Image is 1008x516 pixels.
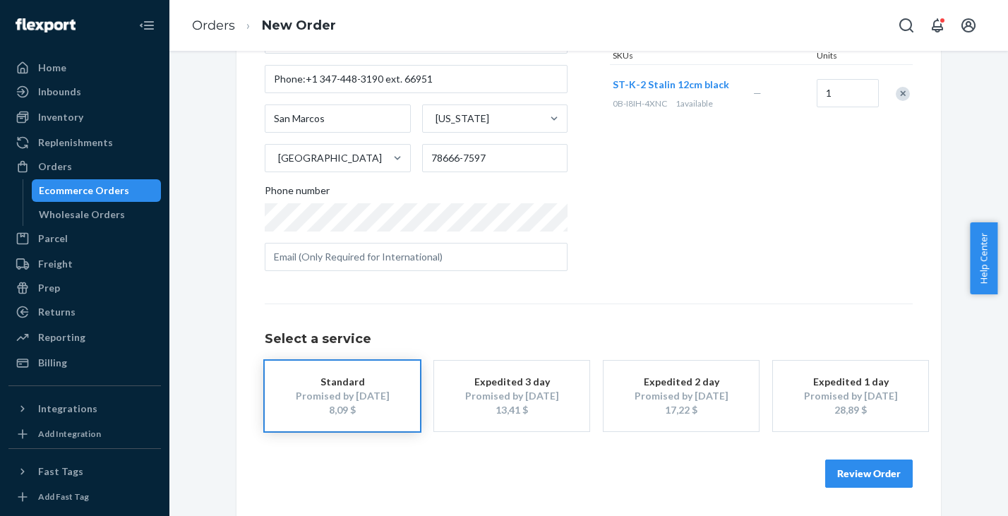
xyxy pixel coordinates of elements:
a: New Order [262,18,336,33]
div: Home [38,61,66,75]
button: StandardPromised by [DATE]8,09 $ [265,361,420,431]
div: 28,89 $ [794,403,907,417]
a: Inventory [8,106,161,128]
div: 17,22 $ [625,403,738,417]
a: Replenishments [8,131,161,154]
div: Reporting [38,330,85,344]
div: Expedited 1 day [794,375,907,389]
button: ST-K-2 Stalin 12cm black [613,78,729,92]
div: Prep [38,281,60,295]
div: Add Fast Tag [38,491,89,503]
button: Close Navigation [133,11,161,40]
div: SKUs [610,49,814,64]
div: Ecommerce Orders [39,184,129,198]
span: 0B-I8IH-4XNC [613,98,667,109]
input: Email (Only Required for International) [265,243,568,271]
button: Open account menu [954,11,983,40]
span: — [753,87,762,99]
a: Billing [8,352,161,374]
span: Phone number [265,184,330,203]
div: Replenishments [38,136,113,150]
input: Street Address 2 (Optional) [265,65,568,93]
div: 13,41 $ [455,403,568,417]
a: Returns [8,301,161,323]
div: Promised by [DATE] [455,389,568,403]
div: Inbounds [38,85,81,99]
div: Wholesale Orders [39,208,125,222]
div: Parcel [38,232,68,246]
input: ZIP Code [422,144,568,172]
div: Units [814,49,877,64]
h1: Select a service [265,332,913,347]
div: Integrations [38,402,97,416]
input: [GEOGRAPHIC_DATA] [277,151,278,165]
button: Open notifications [923,11,952,40]
a: Prep [8,277,161,299]
div: Promised by [DATE] [286,389,399,403]
span: 1 available [676,98,713,109]
a: Add Integration [8,426,161,443]
div: [US_STATE] [436,112,489,126]
button: Open Search Box [892,11,920,40]
span: ST-K-2 Stalin 12cm black [613,78,729,90]
button: Review Order [825,460,913,488]
a: Reporting [8,326,161,349]
div: [GEOGRAPHIC_DATA] [278,151,382,165]
a: Wholesale Orders [32,203,162,226]
div: Expedited 2 day [625,375,738,389]
button: Help Center [970,222,997,294]
button: Expedited 1 dayPromised by [DATE]28,89 $ [773,361,928,431]
div: Promised by [DATE] [625,389,738,403]
div: Inventory [38,110,83,124]
div: Fast Tags [38,464,83,479]
a: Inbounds [8,80,161,103]
button: Expedited 3 dayPromised by [DATE]13,41 $ [434,361,589,431]
button: Integrations [8,397,161,420]
button: Fast Tags [8,460,161,483]
div: Orders [38,160,72,174]
a: Parcel [8,227,161,250]
a: Orders [192,18,235,33]
div: Expedited 3 day [455,375,568,389]
div: Returns [38,305,76,319]
img: Flexport logo [16,18,76,32]
div: 8,09 $ [286,403,399,417]
div: Promised by [DATE] [794,389,907,403]
button: Expedited 2 dayPromised by [DATE]17,22 $ [604,361,759,431]
div: Standard [286,375,399,389]
div: Freight [38,257,73,271]
a: Freight [8,253,161,275]
input: Quantity [817,79,879,107]
input: City [265,104,411,133]
input: [US_STATE] [434,112,436,126]
div: Add Integration [38,428,101,440]
a: Add Fast Tag [8,488,161,505]
a: Home [8,56,161,79]
a: Ecommerce Orders [32,179,162,202]
a: Orders [8,155,161,178]
ol: breadcrumbs [181,5,347,47]
div: Billing [38,356,67,370]
div: Remove Item [896,87,910,101]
